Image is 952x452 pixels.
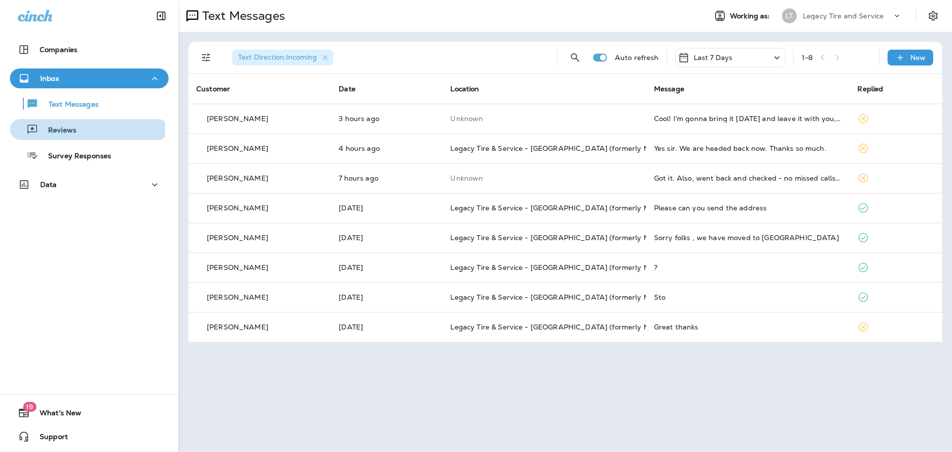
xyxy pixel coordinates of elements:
p: [PERSON_NAME] [207,263,268,271]
p: Legacy Tire and Service [803,12,884,20]
p: Text Messages [39,100,99,110]
p: [PERSON_NAME] [207,234,268,242]
button: Companies [10,40,169,60]
button: Filters [196,48,216,67]
p: New [910,54,926,62]
div: Cool! I'm gonna bring it today and leave it with you, thanks! [654,115,842,123]
span: Customer [196,84,230,93]
p: This customer does not have a last location and the phone number they messaged is not assigned to... [450,174,638,182]
p: [PERSON_NAME] [207,293,268,301]
p: This customer does not have a last location and the phone number they messaged is not assigned to... [450,115,638,123]
p: Text Messages [198,8,285,23]
p: [PERSON_NAME] [207,174,268,182]
p: Reviews [38,126,76,135]
div: Sorry folks , we have moved to Pensacola [654,234,842,242]
p: Sep 26, 2025 08:37 AM [339,263,434,271]
p: Sep 24, 2025 06:13 PM [339,293,434,301]
p: Auto refresh [615,54,659,62]
span: Legacy Tire & Service - [GEOGRAPHIC_DATA] (formerly Magic City Tire & Service) [450,203,730,212]
button: Data [10,175,169,194]
div: Please can you send the address [654,204,842,212]
div: LT [782,8,797,23]
p: Last 7 Days [694,54,733,62]
span: Legacy Tire & Service - [GEOGRAPHIC_DATA] (formerly Magic City Tire & Service) [450,144,730,153]
span: Text Direction : Incoming [238,53,317,62]
button: Text Messages [10,93,169,114]
span: Working as: [730,12,772,20]
button: Survey Responses [10,145,169,166]
button: Collapse Sidebar [147,6,175,26]
p: [PERSON_NAME] [207,115,268,123]
span: Legacy Tire & Service - [GEOGRAPHIC_DATA] (formerly Magic City Tire & Service) [450,263,730,272]
span: 19 [23,402,36,412]
p: [PERSON_NAME] [207,144,268,152]
p: Inbox [40,74,59,82]
span: Legacy Tire & Service - [GEOGRAPHIC_DATA] (formerly Magic City Tire & Service) [450,233,730,242]
p: Oct 1, 2025 08:39 AM [339,174,434,182]
div: 1 - 8 [802,54,813,62]
div: Sto [654,293,842,301]
button: Search Messages [565,48,585,67]
p: Companies [40,46,77,54]
span: Legacy Tire & Service - [GEOGRAPHIC_DATA] (formerly Magic City Tire & Service) [450,323,730,331]
div: Great thanks [654,323,842,331]
div: Got it. Also, went back and checked - no missed calls or voicemails. Not sure what happened, but ... [654,174,842,182]
p: [PERSON_NAME] [207,323,268,331]
span: Replied [857,84,883,93]
span: Support [30,433,68,445]
button: Support [10,427,169,447]
p: Sep 26, 2025 10:33 AM [339,234,434,242]
button: 19What's New [10,403,169,423]
span: Location [450,84,479,93]
p: Data [40,181,57,189]
p: Sep 29, 2025 08:13 AM [339,204,434,212]
span: What's New [30,409,81,421]
div: Yes sir. We are headed back now. Thanks so much. [654,144,842,152]
div: ? [654,263,842,271]
p: Survey Responses [38,152,111,161]
button: Settings [924,7,942,25]
span: Date [339,84,356,93]
p: [PERSON_NAME] [207,204,268,212]
span: Message [654,84,684,93]
p: Sep 24, 2025 02:33 PM [339,323,434,331]
span: Legacy Tire & Service - [GEOGRAPHIC_DATA] (formerly Magic City Tire & Service) [450,293,730,302]
div: Text Direction:Incoming [232,50,333,65]
p: Oct 1, 2025 12:41 PM [339,115,434,123]
button: Inbox [10,68,169,88]
button: Reviews [10,119,169,140]
p: Oct 1, 2025 11:50 AM [339,144,434,152]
